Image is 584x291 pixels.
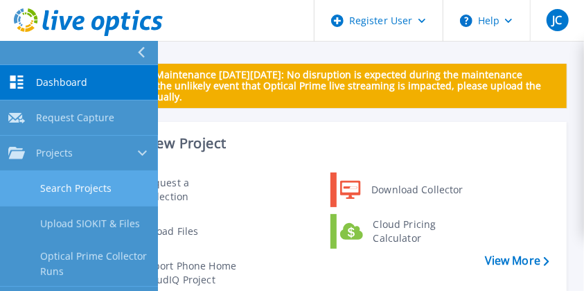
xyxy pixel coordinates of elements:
a: View More [485,254,549,267]
h3: Start a New Project [98,136,549,151]
a: Upload Files [98,214,240,249]
div: Download Collector [364,176,469,204]
span: JC [552,15,562,26]
div: Cloud Pricing Calculator [366,218,469,245]
span: Dashboard [36,76,87,89]
a: Download Collector [330,173,472,207]
a: Cloud Pricing Calculator [330,214,472,249]
div: Upload Files [134,218,236,245]
span: Request Capture [36,112,114,124]
div: Request a Collection [135,176,236,204]
div: Import Phone Home CloudIQ Project [135,259,243,287]
span: Projects [36,147,73,159]
p: Scheduled Maintenance [DATE][DATE]: No disruption is expected during the maintenance window. In t... [103,69,556,103]
a: Request a Collection [98,173,240,207]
